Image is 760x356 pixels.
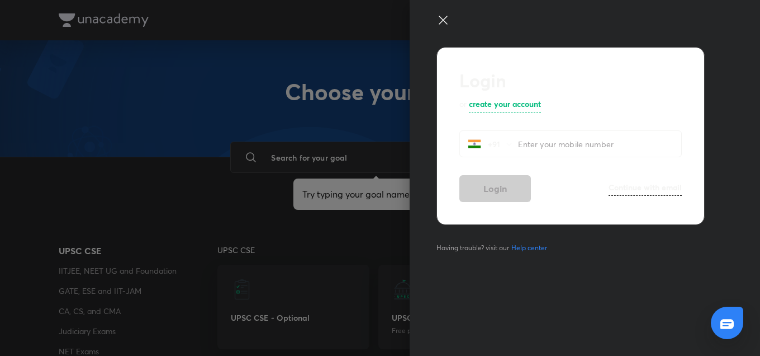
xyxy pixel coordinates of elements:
[459,175,531,202] button: Login
[609,181,682,193] h6: Continue with email
[436,243,552,253] span: Having trouble? visit our
[509,243,549,253] a: Help center
[469,98,541,113] a: create your account
[518,133,681,156] input: Enter your mobile number
[459,98,467,113] p: or
[468,137,481,151] img: India
[481,138,505,150] p: +91
[469,98,541,110] h6: create your account
[609,181,682,196] a: Continue with email
[459,70,682,91] h2: Login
